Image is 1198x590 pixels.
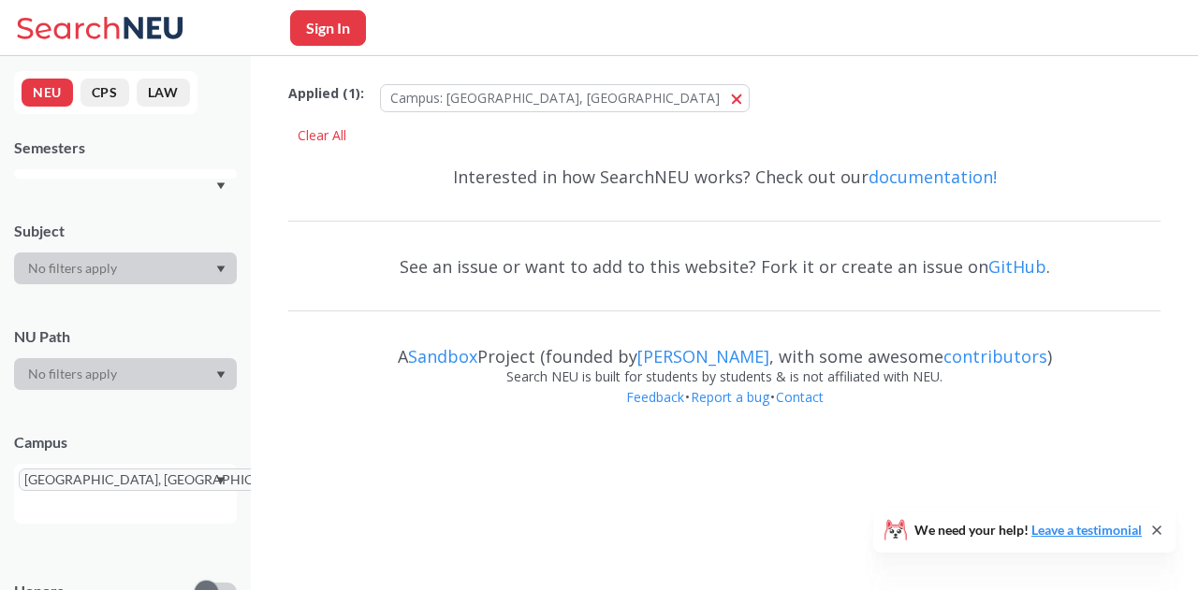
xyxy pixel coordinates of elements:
div: Dropdown arrow [14,358,237,390]
span: [GEOGRAPHIC_DATA], [GEOGRAPHIC_DATA]X to remove pill [19,468,316,491]
div: Clear All [288,122,356,150]
div: [GEOGRAPHIC_DATA], [GEOGRAPHIC_DATA]X to remove pillDropdown arrow [14,464,237,524]
svg: Dropdown arrow [216,182,226,190]
div: A Project (founded by , with some awesome ) [288,329,1161,367]
a: contributors [943,345,1047,367]
div: Semesters [14,137,237,158]
a: Report a bug [690,388,770,406]
button: LAW [137,79,190,107]
span: We need your help! [914,524,1142,537]
a: documentation! [869,165,997,188]
a: GitHub [988,255,1046,278]
svg: Dropdown arrow [216,266,226,273]
a: Feedback [625,388,685,406]
span: Campus: [GEOGRAPHIC_DATA], [GEOGRAPHIC_DATA] [390,89,720,107]
div: NU Path [14,326,237,347]
span: Applied ( 1 ): [288,83,364,104]
button: NEU [22,79,73,107]
a: Leave a testimonial [1031,522,1142,538]
button: CPS [80,79,129,107]
div: Campus [14,432,237,453]
div: • • [288,387,1161,436]
button: Campus: [GEOGRAPHIC_DATA], [GEOGRAPHIC_DATA] [380,84,750,112]
div: Subject [14,221,237,241]
div: Interested in how SearchNEU works? Check out our [288,150,1161,204]
a: Contact [775,388,825,406]
div: Search NEU is built for students by students & is not affiliated with NEU. [288,367,1161,387]
div: See an issue or want to add to this website? Fork it or create an issue on . [288,239,1161,294]
div: Dropdown arrow [14,252,237,284]
a: Sandbox [408,345,477,367]
button: Sign In [290,10,366,46]
a: [PERSON_NAME] [637,345,769,367]
svg: Dropdown arrow [216,371,226,379]
svg: Dropdown arrow [216,477,226,484]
